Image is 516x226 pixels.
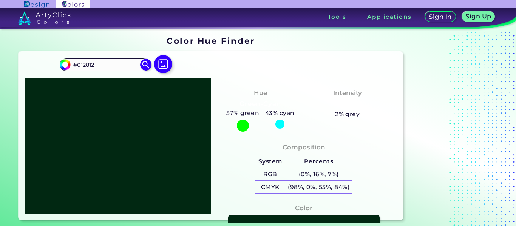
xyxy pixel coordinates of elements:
h4: Hue [254,88,267,98]
h3: Tools [328,14,346,20]
h5: Percents [285,155,352,168]
h5: 57% green [223,108,262,118]
h5: RGB [255,168,285,181]
img: icon search [140,59,151,70]
h5: System [255,155,285,168]
h3: Green-Cyan [236,100,284,109]
img: ArtyClick Design logo [24,1,49,8]
h3: Vibrant [331,100,364,109]
h5: 2% grey [335,109,360,119]
h5: (98%, 0%, 55%, 84%) [285,181,352,193]
h5: 43% cyan [262,108,297,118]
h5: Sign In [430,14,450,20]
img: icon picture [154,55,172,73]
h4: Composition [283,142,325,153]
h5: Sign Up [467,14,490,19]
h3: Applications [367,14,411,20]
h5: (0%, 16%, 7%) [285,168,352,181]
h1: Color Hue Finder [167,35,255,46]
h4: Intensity [333,88,362,98]
h5: CMYK [255,181,285,193]
img: logo_artyclick_colors_white.svg [18,11,71,25]
a: Sign In [426,12,454,22]
h4: Color [295,203,312,214]
input: type color.. [71,60,141,70]
iframe: Advertisement [406,34,501,223]
a: Sign Up [463,12,493,22]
